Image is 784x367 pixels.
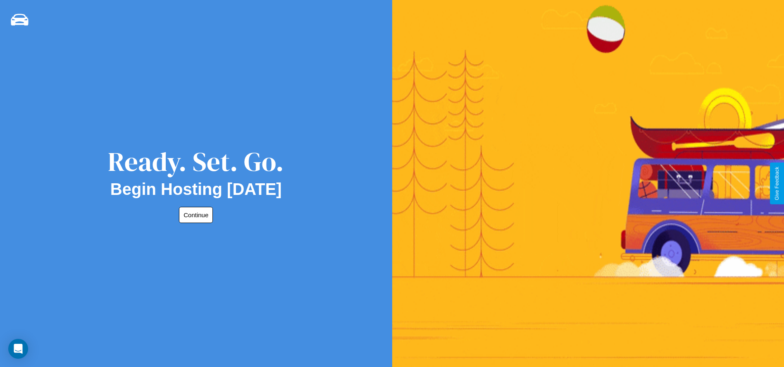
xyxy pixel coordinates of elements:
button: Continue [179,207,213,223]
h2: Begin Hosting [DATE] [110,180,282,199]
div: Open Intercom Messenger [8,339,28,359]
div: Give Feedback [774,167,780,200]
div: Ready. Set. Go. [108,143,284,180]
